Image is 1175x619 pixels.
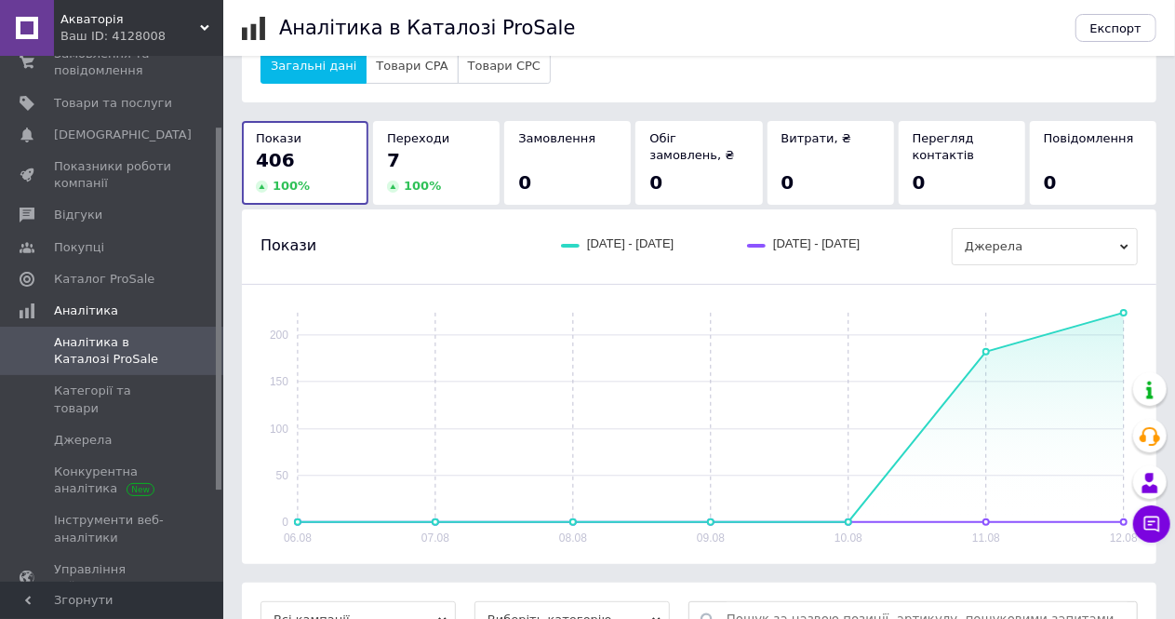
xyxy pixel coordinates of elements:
[518,171,531,194] span: 0
[518,131,595,145] span: Замовлення
[781,131,852,145] span: Витрати, ₴
[279,17,575,39] h1: Аналітика в Каталозі ProSale
[54,432,112,449] span: Джерела
[270,423,288,436] text: 100
[559,532,587,545] text: 08.08
[781,171,794,194] span: 0
[387,149,400,171] span: 7
[54,383,172,416] span: Категорії та товари
[54,271,154,288] span: Каталог ProSale
[271,59,356,73] span: Загальні дані
[387,131,449,145] span: Переходи
[54,95,172,112] span: Товари та послуги
[458,47,551,84] button: Товари CPC
[273,179,310,193] span: 100 %
[54,239,104,256] span: Покупці
[1110,532,1138,545] text: 12.08
[835,532,862,545] text: 10.08
[260,47,367,84] button: Загальні дані
[270,375,288,388] text: 150
[54,561,172,595] span: Управління сайтом
[54,303,118,319] span: Аналітика
[468,59,541,73] span: Товари CPC
[54,207,102,223] span: Відгуки
[1133,505,1170,543] button: Чат з покупцем
[972,532,1000,545] text: 11.08
[649,171,662,194] span: 0
[376,59,447,73] span: Товари CPA
[913,171,926,194] span: 0
[256,131,301,145] span: Покази
[60,11,200,28] span: Акваторія
[54,46,172,79] span: Замовлення та повідомлення
[54,127,192,143] span: [DEMOGRAPHIC_DATA]
[276,469,289,482] text: 50
[284,532,312,545] text: 06.08
[649,131,734,162] span: Обіг замовлень, ₴
[952,228,1138,265] span: Джерела
[54,334,172,368] span: Аналітика в Каталозі ProSale
[697,532,725,545] text: 09.08
[913,131,975,162] span: Перегляд контактів
[270,329,288,342] text: 200
[1090,21,1142,35] span: Експорт
[54,158,172,192] span: Показники роботи компанії
[1044,171,1057,194] span: 0
[54,464,172,497] span: Конкурентна аналітика
[421,532,449,545] text: 07.08
[60,28,223,45] div: Ваш ID: 4128008
[1075,14,1157,42] button: Експорт
[366,47,458,84] button: Товари CPA
[260,235,316,256] span: Покази
[54,512,172,545] span: Інструменти веб-аналітики
[282,516,288,529] text: 0
[1044,131,1134,145] span: Повідомлення
[256,149,295,171] span: 406
[404,179,441,193] span: 100 %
